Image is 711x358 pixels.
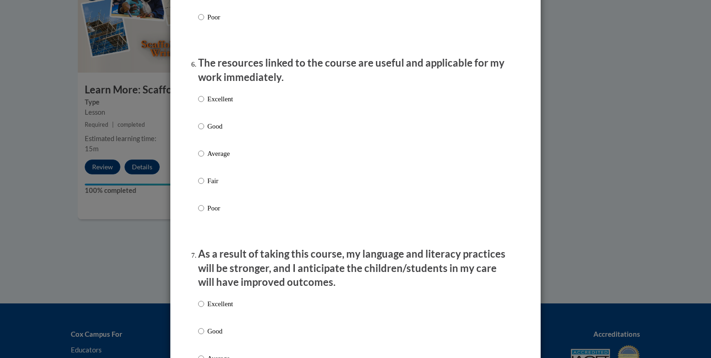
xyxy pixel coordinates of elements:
p: Good [207,326,233,336]
p: Poor [207,203,233,213]
p: Poor [207,12,233,22]
input: Poor [198,12,204,22]
input: Poor [198,203,204,213]
input: Excellent [198,299,204,309]
input: Good [198,326,204,336]
input: Excellent [198,94,204,104]
input: Average [198,148,204,159]
p: The resources linked to the course are useful and applicable for my work immediately. [198,56,513,85]
input: Good [198,121,204,131]
p: Excellent [207,299,233,309]
p: Excellent [207,94,233,104]
p: Fair [207,176,233,186]
p: Good [207,121,233,131]
p: Average [207,148,233,159]
input: Fair [198,176,204,186]
p: As a result of taking this course, my language and literacy practices will be stronger, and I ant... [198,247,513,290]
